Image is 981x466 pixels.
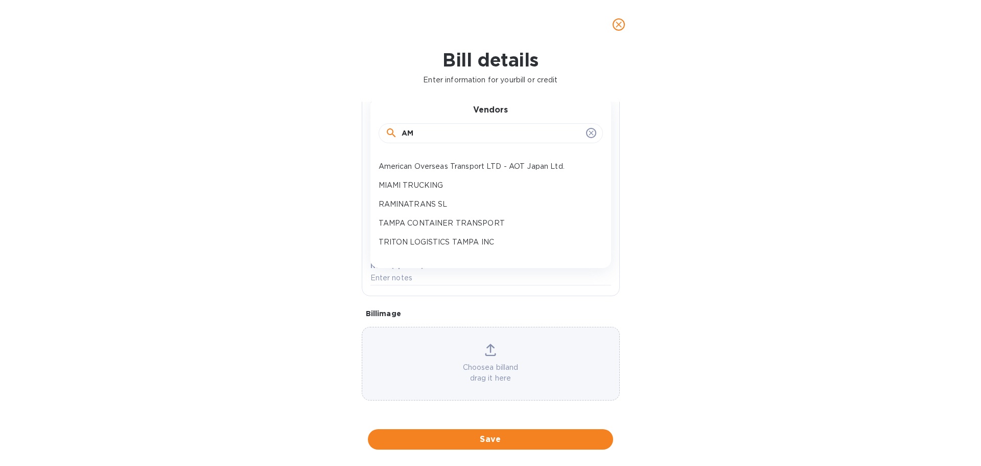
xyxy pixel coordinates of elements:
p: TAMPA CONTAINER TRANSPORT [379,218,595,229]
h3: Vendors [473,105,508,115]
p: Bill image [366,308,616,319]
label: Notes (optional) [370,263,424,269]
span: Save [376,433,605,446]
p: RAMINATRANS SL [379,199,595,210]
p: MIAMI TRUCKING [379,180,595,191]
button: Save [368,429,613,450]
input: Search [402,126,582,141]
h1: Bill details [8,49,973,71]
input: Enter notes [370,271,611,286]
p: Choose a bill and drag it here [362,362,619,384]
p: American Overseas Transport LTD - AOT Japan Ltd. [379,161,595,172]
button: close [606,12,631,37]
p: TRITON LOGISTICS TAMPA INC [379,237,595,248]
p: Enter information for your bill or credit [8,75,973,85]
